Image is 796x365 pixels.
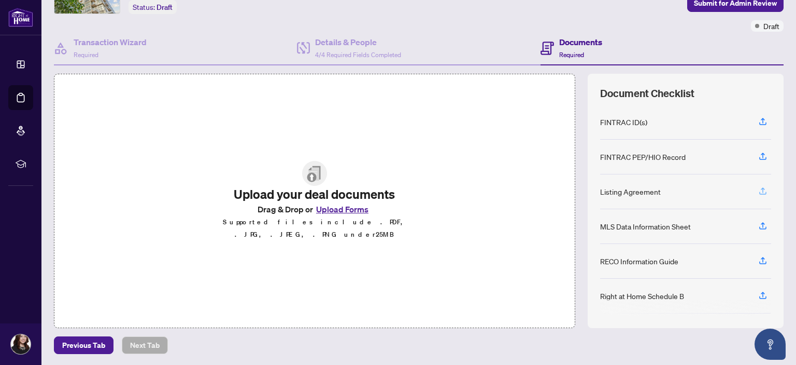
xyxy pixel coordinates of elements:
[315,51,401,59] span: 4/4 Required Fields Completed
[600,221,691,232] div: MLS Data Information Sheet
[600,86,694,101] span: Document Checklist
[600,255,678,267] div: RECO Information Guide
[559,36,602,48] h4: Documents
[600,290,684,302] div: Right at Home Schedule B
[755,329,786,360] button: Open asap
[122,336,168,354] button: Next Tab
[74,51,98,59] span: Required
[600,116,647,128] div: FINTRAC ID(s)
[600,151,686,163] div: FINTRAC PEP/HIO Record
[315,36,401,48] h4: Details & People
[205,186,424,202] h2: Upload your deal documents
[559,51,584,59] span: Required
[205,216,424,241] p: Supported files include .PDF, .JPG, .JPEG, .PNG under 25 MB
[157,3,173,12] span: Draft
[258,202,372,216] span: Drag & Drop or
[600,186,661,197] div: Listing Agreement
[197,153,432,249] span: File UploadUpload your deal documentsDrag & Drop orUpload FormsSupported files include .PDF, .JPG...
[313,202,372,216] button: Upload Forms
[302,161,327,186] img: File Upload
[11,334,31,354] img: Profile Icon
[54,336,113,354] button: Previous Tab
[8,8,33,27] img: logo
[763,20,779,32] span: Draft
[74,36,147,48] h4: Transaction Wizard
[62,337,105,354] span: Previous Tab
